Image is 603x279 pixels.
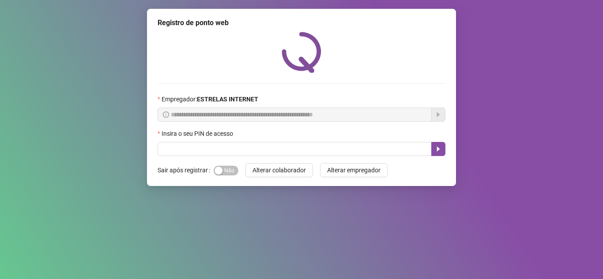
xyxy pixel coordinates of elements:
[245,163,313,177] button: Alterar colaborador
[163,112,169,118] span: info-circle
[158,163,214,177] label: Sair após registrar
[158,129,239,138] label: Insira o seu PIN de acesso
[327,165,381,175] span: Alterar empregador
[320,163,388,177] button: Alterar empregador
[158,18,445,28] div: Registro de ponto web
[197,96,258,103] strong: ESTRELAS INTERNET
[162,94,258,104] span: Empregador :
[282,32,321,73] img: QRPoint
[435,145,442,153] span: caret-right
[253,165,306,175] span: Alterar colaborador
